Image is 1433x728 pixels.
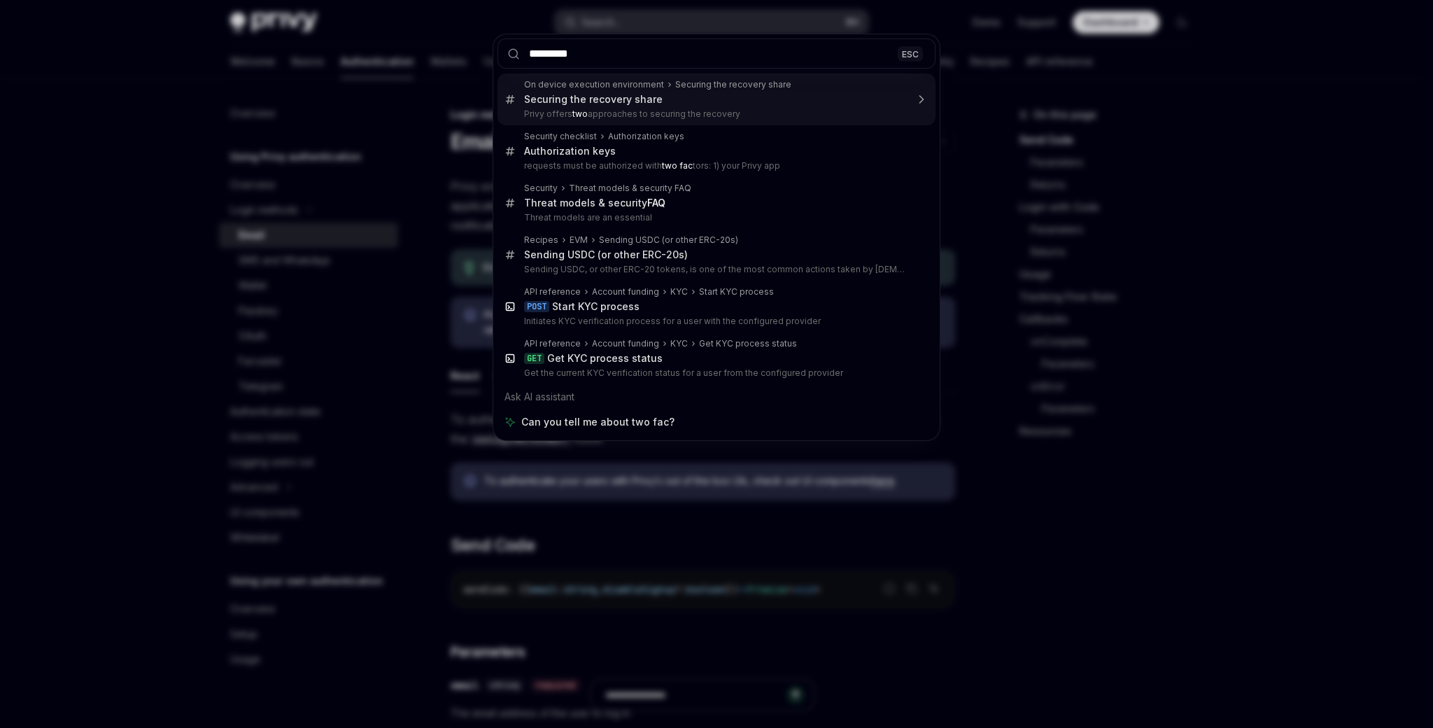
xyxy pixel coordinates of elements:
[572,108,588,119] b: two
[524,131,597,142] div: Security checklist
[647,197,665,209] b: FAQ
[699,338,797,349] div: Get KYC process status
[675,79,791,90] div: Securing the recovery share
[524,353,544,364] div: GET
[524,183,558,194] div: Security
[524,93,663,106] div: Securing the recovery share
[524,316,906,327] p: Initiates KYC verification process for a user with the configured provider
[524,197,665,209] div: Threat models & security
[524,79,664,90] div: On device execution environment
[524,301,549,312] div: POST
[524,264,906,275] p: Sending USDC, or other ERC-20 tokens, is one of the most common actions taken by [DEMOGRAPHIC_DAT...
[569,183,691,194] div: Threat models & security FAQ
[521,415,675,429] span: Can you tell me about two fac?
[524,248,688,261] div: Sending USDC (or other ERC-20s)
[524,234,558,246] div: Recipes
[592,286,659,297] div: Account funding
[670,286,688,297] div: KYC
[524,108,906,120] p: Privy offers approaches to securing the recovery
[898,46,923,61] div: ESC
[547,352,663,365] div: Get KYC process status
[524,367,906,379] p: Get the current KYC verification status for a user from the configured provider
[524,338,581,349] div: API reference
[608,131,684,142] div: Authorization keys
[592,338,659,349] div: Account funding
[524,286,581,297] div: API reference
[524,212,906,223] p: Threat models are an essential
[552,300,640,313] div: Start KYC process
[497,384,936,409] div: Ask AI assistant
[570,234,588,246] div: EVM
[524,160,906,171] p: requests must be authorized with tors: 1) your Privy app
[699,286,774,297] div: Start KYC process
[662,160,693,171] b: two fac
[599,234,738,246] div: Sending USDC (or other ERC-20s)
[670,338,688,349] div: KYC
[524,145,616,157] div: Authorization keys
